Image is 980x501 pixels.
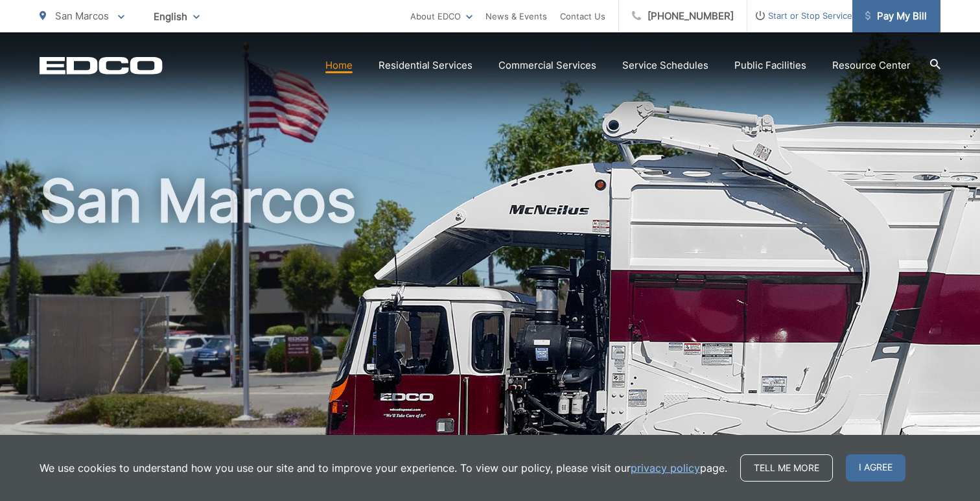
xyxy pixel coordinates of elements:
[498,58,596,73] a: Commercial Services
[832,58,911,73] a: Resource Center
[734,58,806,73] a: Public Facilities
[325,58,353,73] a: Home
[631,460,700,476] a: privacy policy
[40,56,163,75] a: EDCD logo. Return to the homepage.
[55,10,109,22] span: San Marcos
[485,8,547,24] a: News & Events
[560,8,605,24] a: Contact Us
[40,460,727,476] p: We use cookies to understand how you use our site and to improve your experience. To view our pol...
[144,5,209,28] span: English
[865,8,927,24] span: Pay My Bill
[379,58,472,73] a: Residential Services
[410,8,472,24] a: About EDCO
[622,58,708,73] a: Service Schedules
